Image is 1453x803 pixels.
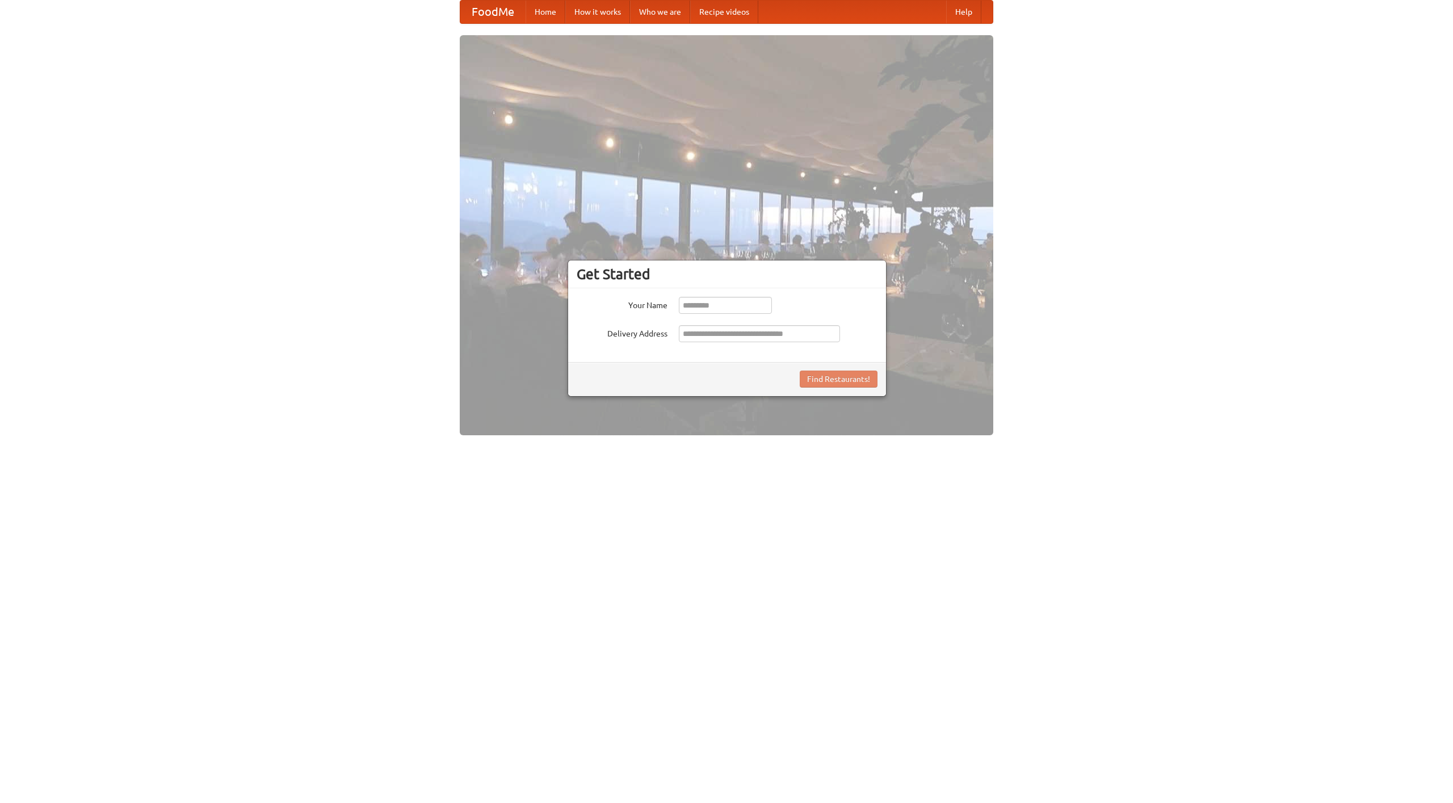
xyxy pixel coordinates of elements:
a: FoodMe [460,1,526,23]
button: Find Restaurants! [800,371,877,388]
a: Recipe videos [690,1,758,23]
a: Help [946,1,981,23]
h3: Get Started [577,266,877,283]
a: Home [526,1,565,23]
a: Who we are [630,1,690,23]
label: Delivery Address [577,325,667,339]
label: Your Name [577,297,667,311]
a: How it works [565,1,630,23]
